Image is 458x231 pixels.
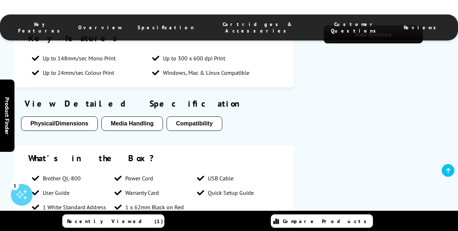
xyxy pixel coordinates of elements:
span: Reviews [404,24,440,31]
span: 1 White Standard Address Label Roll (100 Labels - 29mmx90mm) [43,204,107,225]
button: Media Handling [101,116,163,131]
a: Recently Viewed (1) [62,214,164,228]
span: Windows, Mac & Linux Compatible [163,69,249,76]
span: Brother QL-800 [43,175,81,182]
div: 1 [11,181,19,189]
span: Cartridges & Accessories [209,21,307,34]
span: Recently Viewed (1) [67,218,163,224]
span: USB Cable [208,175,234,182]
span: Key Features [18,21,64,34]
span: Power Cord [125,175,153,182]
span: Product Finder [4,97,11,134]
div: What's in the Box? [28,153,279,164]
span: Overview [78,24,123,31]
span: Up to 300 x 600 dpi Print [163,55,225,62]
span: Compare Products [283,218,370,224]
div: View Detailed Specification [21,98,286,109]
span: User Guide [43,189,70,196]
a: Compare Products [271,214,373,228]
button: Compatibility [167,116,222,131]
span: 1 x 62mm Black on Red Continuous Roll [125,204,190,218]
span: Up to 148mm/sec Mono Print [43,55,115,62]
span: Warranty Card [125,189,159,196]
button: Physical/Dimensions [21,116,98,131]
span: Up to 24mm/sec Colour Print [43,69,114,76]
span: Customer Questions [321,21,389,34]
span: Specification [138,24,194,31]
span: Quick Setup Guide [208,189,254,196]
